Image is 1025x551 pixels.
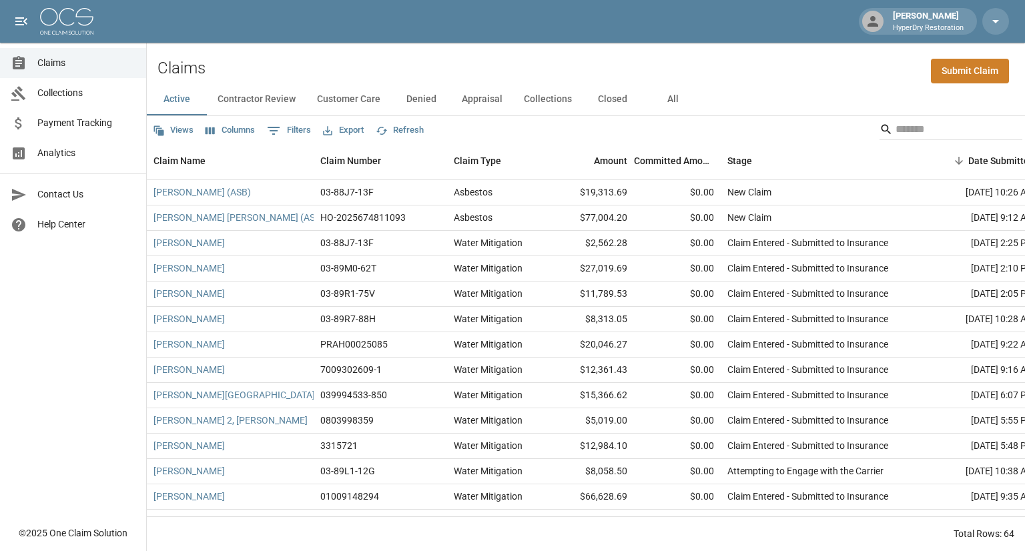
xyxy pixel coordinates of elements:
span: Claims [37,56,135,70]
div: $20,046.27 [547,332,634,358]
div: 010469023-801 [320,515,387,528]
div: Attempting to Engage with the Carrier [727,464,884,478]
button: Views [149,120,197,141]
div: Total Rows: 64 [954,527,1014,540]
div: $0.00 [634,383,721,408]
div: $0.00 [634,332,721,358]
button: Active [147,83,207,115]
div: PRAH00025085 [320,338,388,351]
a: [PERSON_NAME] [153,287,225,300]
div: Water Mitigation [454,490,523,503]
div: $0.00 [634,205,721,231]
div: $27,139.26 [547,510,634,535]
div: Claim Entered - Submitted to Insurance [727,338,888,351]
div: dynamic tabs [147,83,1025,115]
div: $66,628.69 [547,484,634,510]
a: [PERSON_NAME] (ASB) [153,185,251,199]
div: Water Mitigation [454,287,523,300]
div: 03-89M0-62T [320,261,376,275]
div: Claim Entered - Submitted to Insurance [727,363,888,376]
div: New Claim [727,211,771,224]
div: $77,004.20 [547,205,634,231]
div: Claim Type [447,142,547,179]
a: [PERSON_NAME] [153,236,225,249]
div: Water Mitigation [454,388,523,402]
button: open drawer [8,8,35,35]
div: © 2025 One Claim Solution [19,526,127,540]
h2: Claims [157,59,206,78]
div: Water Mitigation [454,515,523,528]
div: Claim Entered - Submitted to Insurance [727,414,888,427]
div: Claim Entered - Submitted to Insurance [727,261,888,275]
div: $11,789.53 [547,282,634,307]
div: $0.00 [634,256,721,282]
div: $12,361.43 [547,358,634,383]
div: 03-88J7-13F [320,236,374,249]
span: Contact Us [37,187,135,201]
div: Search [880,119,1022,143]
div: 03-89L1-12G [320,464,375,478]
div: Claim Entered - Submitted to Insurance [727,312,888,326]
div: HO-2025674811093 [320,211,406,224]
p: HyperDry Restoration [893,23,964,34]
div: Committed Amount [634,142,714,179]
button: Export [320,120,367,141]
div: Claim Entered - Submitted to Insurance [727,388,888,402]
div: Claim Number [314,142,447,179]
div: Claim Number [320,142,381,179]
div: 03-89R7-88H [320,312,376,326]
div: Claim Name [153,142,206,179]
div: Asbestos [454,211,492,224]
div: $0.00 [634,231,721,256]
div: Water Mitigation [454,363,523,376]
button: Appraisal [451,83,513,115]
a: [PERSON_NAME] [153,439,225,452]
span: Payment Tracking [37,116,135,130]
div: $0.00 [634,307,721,332]
div: 03-89R1-75V [320,287,375,300]
div: Claim Entered - Submitted to Insurance [727,439,888,452]
a: [PERSON_NAME] [153,464,225,478]
button: Refresh [372,120,427,141]
div: 7009302609-1 [320,363,382,376]
div: Water Mitigation [454,464,523,478]
div: Claim Entered - Submitted to Insurance [727,236,888,249]
button: Denied [391,83,451,115]
div: Claim Entered - Submitted to Insurance [727,287,888,300]
div: Attempting to Engage with the Carrier [727,515,884,528]
a: [PERSON_NAME] [153,515,225,528]
a: [PERSON_NAME] [153,363,225,376]
div: $27,019.69 [547,256,634,282]
img: ocs-logo-white-transparent.png [40,8,93,35]
div: Water Mitigation [454,439,523,452]
div: $0.00 [634,358,721,383]
a: [PERSON_NAME] [PERSON_NAME] (ASB) [153,211,324,224]
div: [PERSON_NAME] [888,9,969,33]
div: Water Mitigation [454,261,523,275]
a: [PERSON_NAME][GEOGRAPHIC_DATA] [153,388,315,402]
span: Analytics [37,146,135,160]
div: $0.00 [634,510,721,535]
div: $8,313.05 [547,307,634,332]
a: [PERSON_NAME] [153,312,225,326]
div: Committed Amount [634,142,721,179]
button: Customer Care [306,83,391,115]
div: Water Mitigation [454,312,523,326]
div: Amount [594,142,627,179]
div: Water Mitigation [454,338,523,351]
div: Stage [727,142,752,179]
button: Collections [513,83,583,115]
a: Submit Claim [931,59,1009,83]
div: New Claim [727,185,771,199]
div: Water Mitigation [454,236,523,249]
div: 039994533-850 [320,388,387,402]
button: Select columns [202,120,258,141]
div: $12,984.10 [547,434,634,459]
button: All [643,83,703,115]
div: 01009148294 [320,490,379,503]
div: Stage [721,142,921,179]
div: Claim Type [454,142,501,179]
button: Closed [583,83,643,115]
button: Show filters [264,120,314,141]
a: [PERSON_NAME] 2, [PERSON_NAME] [153,414,308,427]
